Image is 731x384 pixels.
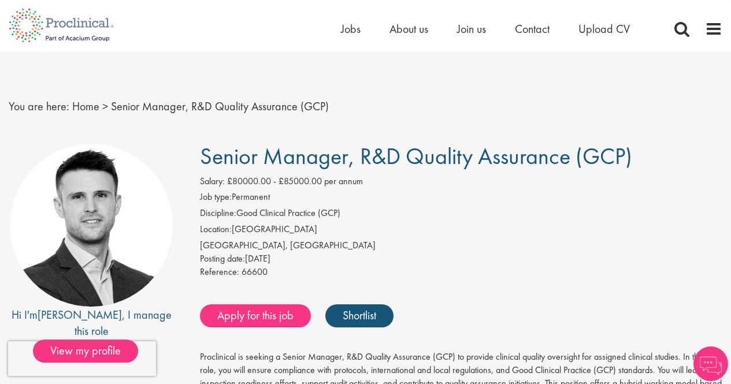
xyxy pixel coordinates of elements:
[200,252,722,266] div: [DATE]
[200,304,311,327] a: Apply for this job
[200,223,722,239] li: [GEOGRAPHIC_DATA]
[242,266,268,278] span: 66600
[227,175,363,187] span: £80000.00 - £85000.00 per annum
[200,252,245,264] span: Posting date:
[325,304,394,327] a: Shortlist
[200,266,239,279] label: Reference:
[200,175,225,188] label: Salary:
[200,223,232,236] label: Location:
[515,21,550,36] a: Contact
[72,99,99,114] a: breadcrumb link
[693,346,728,381] img: Chatbot
[33,340,138,363] span: View my profile
[457,21,486,36] a: Join us
[9,307,174,340] div: Hi I'm , I manage this role
[38,307,122,322] a: [PERSON_NAME]
[111,99,329,114] span: Senior Manager, R&D Quality Assurance (GCP)
[389,21,428,36] a: About us
[200,191,232,204] label: Job type:
[102,99,108,114] span: >
[200,191,722,207] li: Permanent
[578,21,630,36] a: Upload CV
[9,99,69,114] span: You are here:
[200,207,722,223] li: Good Clinical Practice (GCP)
[341,21,361,36] a: Jobs
[8,341,156,376] iframe: reCAPTCHA
[10,144,173,307] img: imeage of recruiter Joshua Godden
[200,239,722,252] div: [GEOGRAPHIC_DATA], [GEOGRAPHIC_DATA]
[200,207,236,220] label: Discipline:
[200,141,632,171] span: Senior Manager, R&D Quality Assurance (GCP)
